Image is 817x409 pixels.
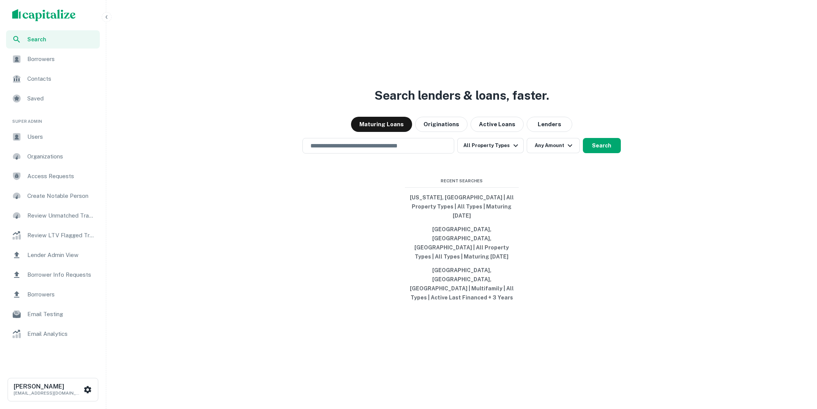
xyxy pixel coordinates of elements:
[27,251,95,260] span: Lender Admin View
[6,226,100,244] a: Review LTV Flagged Transactions
[351,117,412,132] button: Maturing Loans
[375,86,549,105] h3: Search lenders & loans, faster.
[27,152,95,161] span: Organizations
[6,207,100,225] a: Review Unmatched Transactions
[27,270,95,279] span: Borrower Info Requests
[527,117,572,132] button: Lenders
[27,94,95,103] span: Saved
[6,109,100,128] li: Super Admin
[6,50,100,68] a: Borrowers
[6,325,100,343] a: Email Analytics
[27,231,95,240] span: Review LTV Flagged Transactions
[6,30,100,49] a: Search
[457,138,523,153] button: All Property Types
[6,167,100,185] a: Access Requests
[27,310,95,319] span: Email Testing
[6,266,100,284] a: Borrower Info Requests
[405,223,519,263] button: [GEOGRAPHIC_DATA], [GEOGRAPHIC_DATA], [GEOGRAPHIC_DATA] | All Property Types | All Types | Maturi...
[405,263,519,304] button: [GEOGRAPHIC_DATA], [GEOGRAPHIC_DATA], [GEOGRAPHIC_DATA] | Multifamily | All Types | Active Last F...
[405,191,519,223] button: [US_STATE], [GEOGRAPHIC_DATA] | All Property Types | All Types | Maturing [DATE]
[27,132,95,141] span: Users
[27,211,95,220] span: Review Unmatched Transactions
[27,191,95,201] span: Create Notable Person
[6,147,100,166] a: Organizations
[8,378,98,401] button: [PERSON_NAME][EMAIL_ADDRESS][DOMAIN_NAME]
[6,246,100,264] a: Lender Admin View
[27,290,95,299] span: Borrowers
[27,329,95,338] span: Email Analytics
[27,55,95,64] span: Borrowers
[6,285,100,304] a: Borrowers
[471,117,524,132] button: Active Loans
[27,74,95,83] span: Contacts
[12,9,76,21] img: capitalize-logo.png
[6,89,100,108] a: Saved
[6,70,100,88] a: Contacts
[6,305,100,323] a: Email Testing
[6,128,100,146] a: Users
[6,187,100,205] a: Create Notable Person
[527,138,580,153] button: Any Amount
[14,384,82,390] h6: [PERSON_NAME]
[583,138,621,153] button: Search
[27,35,95,44] span: Search
[14,390,82,396] p: [EMAIL_ADDRESS][DOMAIN_NAME]
[415,117,468,132] button: Originations
[27,172,95,181] span: Access Requests
[405,178,519,184] span: Recent Searches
